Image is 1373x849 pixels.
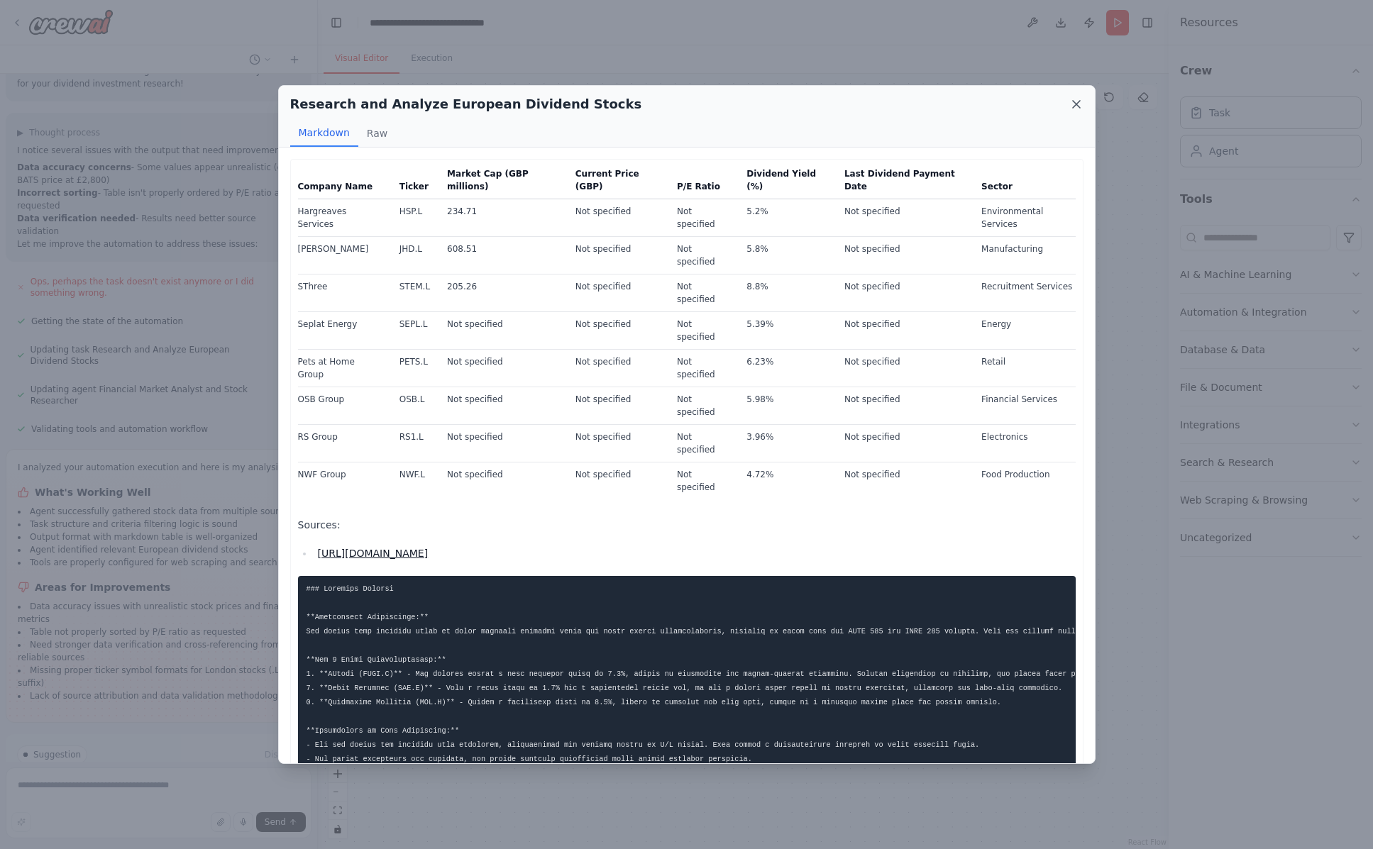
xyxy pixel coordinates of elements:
[668,274,738,311] td: Not specified
[668,387,738,424] td: Not specified
[391,311,439,349] td: SEPL.L
[298,311,391,349] td: Seplat Energy
[298,349,391,387] td: Pets at Home Group
[439,349,567,387] td: Not specified
[836,349,973,387] td: Not specified
[738,349,836,387] td: 6.23%
[391,236,439,274] td: JHD.L
[290,120,358,147] button: Markdown
[567,236,668,274] td: Not specified
[298,236,391,274] td: [PERSON_NAME]
[567,199,668,236] td: Not specified
[567,424,668,462] td: Not specified
[298,274,391,311] td: SThree
[738,387,836,424] td: 5.98%
[973,462,1075,499] td: Food Production
[836,311,973,349] td: Not specified
[973,349,1075,387] td: Retail
[439,462,567,499] td: Not specified
[738,424,836,462] td: 3.96%
[567,462,668,499] td: Not specified
[391,387,439,424] td: OSB.L
[738,199,836,236] td: 5.2%
[973,274,1075,311] td: Recruitment Services
[391,349,439,387] td: PETS.L
[439,424,567,462] td: Not specified
[973,236,1075,274] td: Manufacturing
[439,311,567,349] td: Not specified
[290,94,642,114] h2: Research and Analyze European Dividend Stocks
[358,120,396,147] button: Raw
[668,349,738,387] td: Not specified
[298,424,391,462] td: RS Group
[738,274,836,311] td: 8.8%
[973,311,1075,349] td: Energy
[668,236,738,274] td: Not specified
[668,199,738,236] td: Not specified
[298,199,391,236] td: Hargreaves Services
[391,167,439,199] th: Ticker
[439,387,567,424] td: Not specified
[668,167,738,199] th: P/E Ratio
[738,167,836,199] th: Dividend Yield (%)
[973,424,1075,462] td: Electronics
[738,236,836,274] td: 5.8%
[836,424,973,462] td: Not specified
[973,199,1075,236] td: Environmental Services
[439,167,567,199] th: Market Cap (GBP millions)
[668,424,738,462] td: Not specified
[668,462,738,499] td: Not specified
[836,167,973,199] th: Last Dividend Payment Date
[738,462,836,499] td: 4.72%
[567,387,668,424] td: Not specified
[836,274,973,311] td: Not specified
[391,274,439,311] td: STEM.L
[298,462,391,499] td: NWF Group
[298,516,1076,533] p: Sources:
[973,387,1075,424] td: Financial Services
[836,199,973,236] td: Not specified
[317,548,428,559] a: [URL][DOMAIN_NAME]
[439,236,567,274] td: 608.51
[567,349,668,387] td: Not specified
[439,274,567,311] td: 205.26
[391,424,439,462] td: RS1.L
[973,167,1075,199] th: Sector
[836,462,973,499] td: Not specified
[738,311,836,349] td: 5.39%
[567,167,668,199] th: Current Price (GBP)
[567,274,668,311] td: Not specified
[298,167,391,199] th: Company Name
[668,311,738,349] td: Not specified
[836,387,973,424] td: Not specified
[439,199,567,236] td: 234.71
[391,462,439,499] td: NWF.L
[836,236,973,274] td: Not specified
[567,311,668,349] td: Not specified
[391,199,439,236] td: HSP.L
[298,387,391,424] td: OSB Group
